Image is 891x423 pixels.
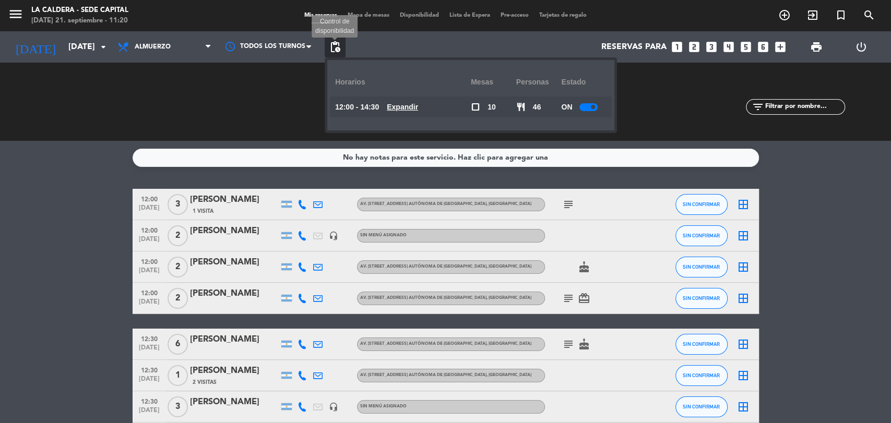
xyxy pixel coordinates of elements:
[722,40,735,54] i: looks_4
[737,198,750,211] i: border_all
[751,101,764,113] i: filter_list
[136,286,162,298] span: 12:00
[168,225,188,246] span: 2
[835,9,847,21] i: turned_in_not
[31,16,128,26] div: [DATE] 21. septiembre - 11:20
[190,287,279,300] div: [PERSON_NAME]
[343,152,548,164] div: No hay notas para este servicio. Haz clic para agregar una
[360,342,531,346] span: Av. [STREET_ADDRESS] Autónoma de [GEOGRAPHIC_DATA], [GEOGRAPHIC_DATA]
[683,404,720,409] span: SIN CONFIRMAR
[675,334,728,355] button: SIN CONFIRMAR
[97,41,110,53] i: arrow_drop_down
[778,9,791,21] i: add_circle_outline
[739,40,753,54] i: looks_5
[136,192,162,204] span: 12:00
[136,236,162,248] span: [DATE]
[190,256,279,269] div: [PERSON_NAME]
[168,396,188,417] span: 3
[360,202,531,206] span: Av. [STREET_ADDRESS] Autónoma de [GEOGRAPHIC_DATA], [GEOGRAPHIC_DATA]
[810,41,823,53] span: print
[534,13,592,18] span: Tarjetas de regalo
[683,264,720,270] span: SIN CONFIRMAR
[839,31,883,63] div: LOG OUT
[360,264,531,269] span: Av. [STREET_ADDRESS] Autónoma de [GEOGRAPHIC_DATA], [GEOGRAPHIC_DATA]
[360,296,531,300] span: Av. [STREET_ADDRESS] Autónoma de [GEOGRAPHIC_DATA], [GEOGRAPHIC_DATA]
[683,233,720,238] span: SIN CONFIRMAR
[190,395,279,409] div: [PERSON_NAME]
[675,365,728,386] button: SIN CONFIRMAR
[136,224,162,236] span: 12:00
[193,378,217,386] span: 2 Visitas
[136,364,162,376] span: 12:30
[578,338,590,351] i: cake
[562,338,575,351] i: subject
[312,15,358,38] div: Control de disponibilidad
[705,40,718,54] i: looks_3
[8,6,23,26] button: menu
[533,101,541,113] span: 46
[395,13,444,18] span: Disponibilidad
[168,194,188,215] span: 3
[488,101,496,113] span: 10
[737,261,750,273] i: border_all
[190,224,279,238] div: [PERSON_NAME]
[562,292,575,305] i: subject
[516,102,526,112] span: restaurant
[737,401,750,413] i: border_all
[737,369,750,382] i: border_all
[670,40,684,54] i: looks_one
[168,334,188,355] span: 6
[8,35,63,58] i: [DATE]
[190,193,279,207] div: [PERSON_NAME]
[329,231,338,240] i: headset_mic
[561,68,607,96] div: Estado
[299,13,342,18] span: Mis reservas
[168,257,188,277] span: 2
[136,204,162,216] span: [DATE]
[360,373,531,377] span: Av. [STREET_ADDRESS] Autónoma de [GEOGRAPHIC_DATA], [GEOGRAPHIC_DATA]
[675,194,728,215] button: SIN CONFIRMAR
[863,9,875,21] i: search
[136,344,162,356] span: [DATE]
[335,101,379,113] span: 12:00 - 14:30
[683,201,720,207] span: SIN CONFIRMAR
[335,68,471,96] div: Horarios
[329,41,341,53] span: pending_actions
[136,395,162,407] span: 12:30
[168,365,188,386] span: 1
[774,40,787,54] i: add_box
[516,68,562,96] div: personas
[675,225,728,246] button: SIN CONFIRMAR
[135,43,171,51] span: Almuerzo
[683,295,720,301] span: SIN CONFIRMAR
[136,332,162,344] span: 12:30
[387,103,418,111] u: Expandir
[31,5,128,16] div: La Caldera - Sede Capital
[854,41,867,53] i: power_settings_new
[562,198,575,211] i: subject
[764,101,845,113] input: Filtrar por nombre...
[444,13,495,18] span: Lista de Espera
[360,404,407,408] span: Sin menú asignado
[737,338,750,351] i: border_all
[675,257,728,277] button: SIN CONFIRMAR
[168,288,188,309] span: 2
[578,292,590,305] i: card_giftcard
[471,68,516,96] div: Mesas
[683,341,720,347] span: SIN CONFIRMAR
[683,372,720,378] span: SIN CONFIRMAR
[601,42,667,52] span: Reservas para
[675,288,728,309] button: SIN CONFIRMAR
[136,298,162,310] span: [DATE]
[687,40,701,54] i: looks_two
[561,101,572,113] span: ON
[136,267,162,279] span: [DATE]
[360,233,407,237] span: Sin menú asignado
[329,402,338,412] i: headset_mic
[806,9,819,21] i: exit_to_app
[193,207,213,215] span: 1 Visita
[342,13,395,18] span: Mapa de mesas
[495,13,534,18] span: Pre-acceso
[136,407,162,419] span: [DATE]
[190,364,279,378] div: [PERSON_NAME]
